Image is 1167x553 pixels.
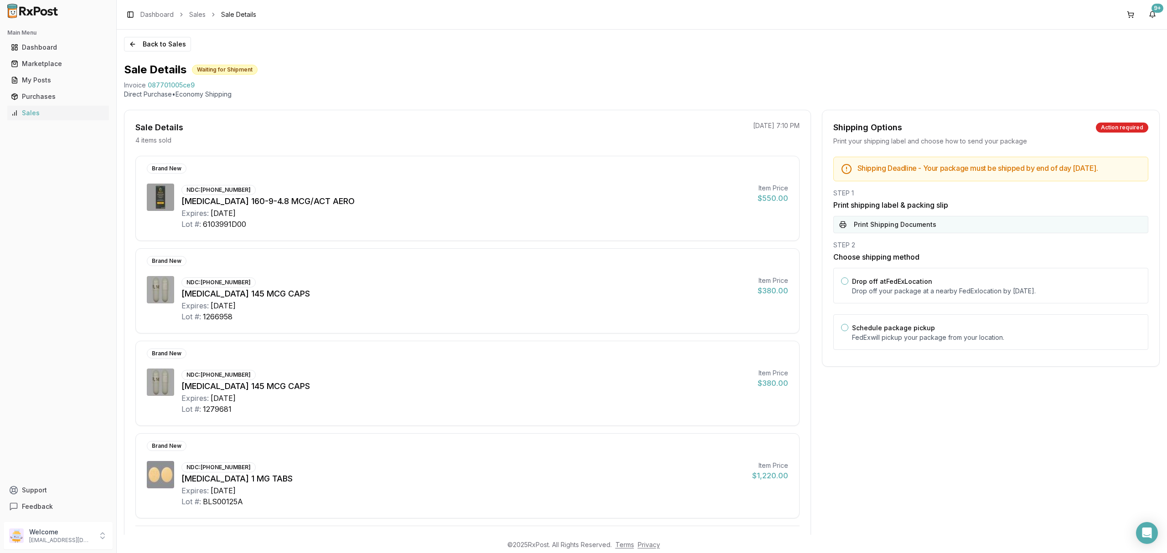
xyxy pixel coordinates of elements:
[181,311,201,322] div: Lot #:
[211,393,236,404] div: [DATE]
[135,533,201,544] span: Financial summary
[147,164,186,174] div: Brand New
[833,216,1148,233] button: Print Shipping Documents
[1096,123,1148,133] div: Action required
[181,462,256,472] div: NDC: [PHONE_NUMBER]
[181,208,209,219] div: Expires:
[181,277,256,287] div: NDC: [PHONE_NUMBER]
[147,276,174,303] img: Linzess 145 MCG CAPS
[7,29,109,36] h2: Main Menu
[148,81,195,90] span: 087701005ce9
[852,287,1141,296] p: Drop off your package at a nearby FedEx location by [DATE] .
[758,276,788,285] div: Item Price
[777,533,800,544] span: 4 item s
[758,369,788,378] div: Item Price
[181,485,209,496] div: Expires:
[7,39,109,56] a: Dashboard
[7,56,109,72] a: Marketplace
[203,219,246,230] div: 6103991D00
[758,184,788,193] div: Item Price
[4,40,113,55] button: Dashboard
[11,43,105,52] div: Dashboard
[4,73,113,87] button: My Posts
[135,121,183,134] div: Sale Details
[140,10,174,19] a: Dashboard
[615,541,634,548] a: Terms
[833,241,1148,250] div: STEP 2
[752,461,788,470] div: Item Price
[203,404,232,415] div: 1279681
[181,404,201,415] div: Lot #:
[4,89,113,104] button: Purchases
[181,496,201,507] div: Lot #:
[758,378,788,389] div: $380.00
[11,108,105,118] div: Sales
[857,164,1141,172] h5: Shipping Deadline - Your package must be shipped by end of day [DATE] .
[140,10,256,19] nav: breadcrumb
[833,251,1148,262] h3: Choose shipping method
[181,185,256,195] div: NDC: [PHONE_NUMBER]
[147,348,186,358] div: Brand New
[147,441,186,451] div: Brand New
[758,285,788,296] div: $380.00
[147,369,174,396] img: Linzess 145 MCG CAPS
[29,537,93,544] p: [EMAIL_ADDRESS][DOMAIN_NAME]
[211,485,236,496] div: [DATE]
[124,62,186,77] h1: Sale Details
[147,184,174,211] img: Breztri Aerosphere 160-9-4.8 MCG/ACT AERO
[29,527,93,537] p: Welcome
[753,121,800,130] p: [DATE] 7:10 PM
[833,189,1148,198] div: STEP 1
[181,300,209,311] div: Expires:
[181,287,750,300] div: [MEDICAL_DATA] 145 MCG CAPS
[181,195,750,208] div: [MEDICAL_DATA] 160-9-4.8 MCG/ACT AERO
[9,528,24,543] img: User avatar
[203,311,232,322] div: 1266958
[192,65,258,75] div: Waiting for Shipment
[11,59,105,68] div: Marketplace
[124,37,191,51] button: Back to Sales
[833,137,1148,146] div: Print your shipping label and choose how to send your package
[758,193,788,204] div: $550.00
[4,106,113,120] button: Sales
[181,393,209,404] div: Expires:
[4,56,113,71] button: Marketplace
[852,324,935,332] label: Schedule package pickup
[124,81,146,90] div: Invoice
[1145,7,1160,22] button: 9+
[1136,522,1158,544] div: Open Intercom Messenger
[135,136,171,145] p: 4 items sold
[211,300,236,311] div: [DATE]
[638,541,660,548] a: Privacy
[4,4,62,18] img: RxPost Logo
[7,105,109,121] a: Sales
[221,10,256,19] span: Sale Details
[752,470,788,481] div: $1,220.00
[833,121,902,134] div: Shipping Options
[1152,4,1163,13] div: 9+
[22,502,53,511] span: Feedback
[4,482,113,498] button: Support
[11,76,105,85] div: My Posts
[181,219,201,230] div: Lot #:
[211,208,236,219] div: [DATE]
[7,88,109,105] a: Purchases
[189,10,206,19] a: Sales
[7,72,109,88] a: My Posts
[852,333,1141,342] p: FedEx will pickup your package from your location.
[833,200,1148,210] h3: Print shipping label & packing slip
[181,370,256,380] div: NDC: [PHONE_NUMBER]
[181,380,750,393] div: [MEDICAL_DATA] 145 MCG CAPS
[147,256,186,266] div: Brand New
[852,277,932,285] label: Drop off at FedEx Location
[11,92,105,101] div: Purchases
[147,461,174,488] img: Rexulti 1 MG TABS
[124,90,1160,99] p: Direct Purchase • Economy Shipping
[203,496,243,507] div: BLS00125A
[181,472,745,485] div: [MEDICAL_DATA] 1 MG TABS
[4,498,113,515] button: Feedback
